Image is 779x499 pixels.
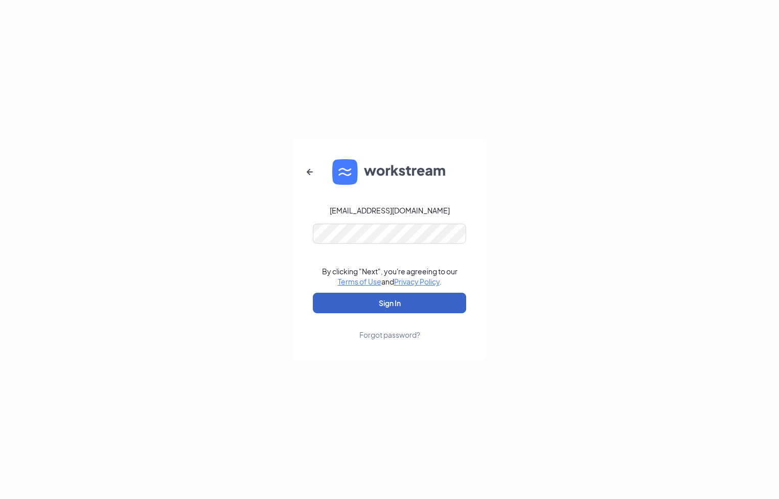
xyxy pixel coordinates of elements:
[338,277,381,286] a: Terms of Use
[330,205,450,215] div: [EMAIL_ADDRESS][DOMAIN_NAME]
[359,330,420,340] div: Forgot password?
[304,166,316,178] svg: ArrowLeftNew
[322,266,457,287] div: By clicking "Next", you're agreeing to our and .
[297,160,322,184] button: ArrowLeftNew
[313,293,466,313] button: Sign In
[394,277,440,286] a: Privacy Policy
[359,313,420,340] a: Forgot password?
[332,159,447,185] img: WS logo and Workstream text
